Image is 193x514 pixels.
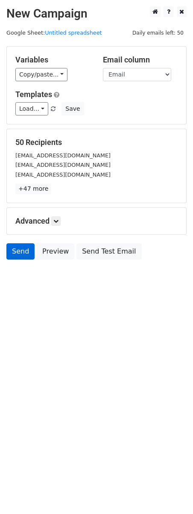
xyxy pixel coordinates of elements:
[45,30,102,36] a: Untitled spreadsheet
[15,90,52,99] a: Templates
[15,162,111,168] small: [EMAIL_ADDRESS][DOMAIN_NAME]
[6,30,102,36] small: Google Sheet:
[15,171,111,178] small: [EMAIL_ADDRESS][DOMAIN_NAME]
[103,55,178,65] h5: Email column
[76,243,141,260] a: Send Test Email
[15,216,178,226] h5: Advanced
[61,102,84,115] button: Save
[15,152,111,159] small: [EMAIL_ADDRESS][DOMAIN_NAME]
[15,55,90,65] h5: Variables
[37,243,74,260] a: Preview
[129,30,187,36] a: Daily emails left: 50
[15,68,67,81] a: Copy/paste...
[15,102,48,115] a: Load...
[129,28,187,38] span: Daily emails left: 50
[15,183,51,194] a: +47 more
[6,6,187,21] h2: New Campaign
[15,138,178,147] h5: 50 Recipients
[150,473,193,514] iframe: Chat Widget
[6,243,35,260] a: Send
